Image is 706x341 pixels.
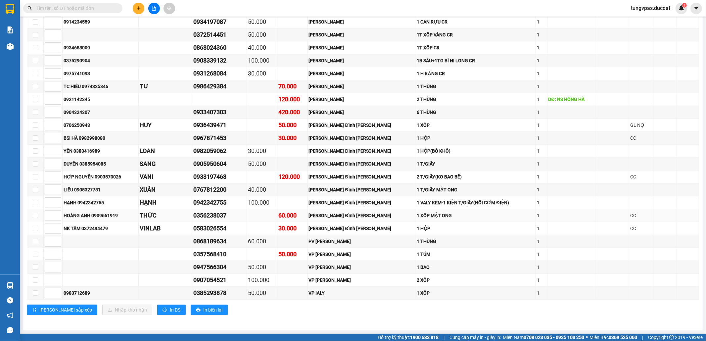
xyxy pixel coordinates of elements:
[64,212,137,219] div: HOÀNG ANH 0909661919
[669,335,674,340] span: copyright
[417,109,535,116] div: 6 THÙNG
[192,145,247,158] td: 0982059062
[193,82,246,91] div: 0986429384
[192,80,247,93] td: 0986429384
[417,199,535,206] div: 1 VALY KEM-1 KIỆN T/GIẤY(NỒI CƠM ĐIỆN)
[203,306,222,314] span: In biên lai
[548,96,595,103] div: DĐ: N3 HỒNG HÀ
[308,209,416,222] td: Phan Đình Phùng
[682,3,687,8] sup: 1
[248,30,276,39] div: 50.000
[503,334,584,341] span: Miền Nam
[193,237,246,246] div: 0868189634
[192,261,247,274] td: 0947566304
[308,16,416,28] td: Lê Đại Hành
[309,31,415,38] div: [PERSON_NAME]
[248,237,276,246] div: 60.000
[193,69,246,78] div: 0931268084
[193,121,246,130] div: 0936439471
[278,82,306,91] div: 70.000
[417,225,535,232] div: 1 HỘP
[309,83,415,90] div: [PERSON_NAME]
[140,121,191,130] div: HUY
[193,43,246,52] div: 0868024360
[308,67,416,80] td: Lê Đại Hành
[196,308,201,313] span: printer
[102,305,152,315] button: downloadNhập kho nhận
[449,334,501,341] span: Cung cấp máy in - giấy in:
[193,108,246,117] div: 0933407303
[309,173,415,180] div: [PERSON_NAME] Đình [PERSON_NAME]
[140,82,191,91] div: TƯ
[309,264,415,271] div: VP [PERSON_NAME]
[193,146,246,156] div: 0982059062
[537,18,546,25] div: 1
[248,56,276,65] div: 100.000
[6,4,14,14] img: logo-vxr
[193,224,246,233] div: 0583026554
[537,251,546,258] div: 1
[537,44,546,51] div: 1
[537,83,546,90] div: 1
[308,28,416,41] td: Lê Đại Hành
[248,43,276,52] div: 40.000
[309,186,415,193] div: [PERSON_NAME] Đình [PERSON_NAME]
[192,119,247,132] td: 0936439471
[193,185,246,194] div: 0767812200
[690,3,702,14] button: caret-down
[537,276,546,284] div: 1
[630,122,653,129] div: GL NỢ
[308,54,416,67] td: Lê Đại Hành
[417,186,535,193] div: 1 T/GIẤY MẬT ONG
[417,160,535,168] div: 1 T/GIẤY
[309,289,415,297] div: VP IALY
[64,122,137,129] div: 0706250943
[64,289,137,297] div: 0983712689
[192,106,247,119] td: 0933407303
[537,225,546,232] div: 1
[192,132,247,145] td: 0967871453
[64,18,137,25] div: 0914234559
[64,109,137,116] div: 0904324307
[537,212,546,219] div: 1
[417,83,535,90] div: 1 THÙNG
[278,133,306,143] div: 30.000
[278,211,306,220] div: 60.000
[192,248,247,261] td: 0357568410
[308,119,416,132] td: Phan Đình Phùng
[248,288,276,298] div: 50.000
[64,83,137,90] div: TC HIẾU 0974325846
[7,327,13,333] span: message
[7,297,13,304] span: question-circle
[309,147,415,155] div: [PERSON_NAME] Đình [PERSON_NAME]
[417,289,535,297] div: 1 XỐP
[417,96,535,103] div: 2 THÙNG
[693,5,699,11] span: caret-down
[278,121,306,130] div: 50.000
[589,334,637,341] span: Miền Bắc
[140,159,191,169] div: SANG
[278,95,306,104] div: 120.000
[64,186,137,193] div: LIỄU 0905327781
[378,334,439,341] span: Hỗ trợ kỹ thuật:
[140,146,191,156] div: LOAN
[7,312,13,318] span: notification
[309,199,415,206] div: [PERSON_NAME] Đình [PERSON_NAME]
[7,282,14,289] img: warehouse-icon
[192,41,247,54] td: 0868024360
[537,173,546,180] div: 1
[32,308,37,313] span: sort-ascending
[417,70,535,77] div: 1 H RĂNG CR
[64,57,137,64] div: 0375290904
[139,80,192,93] td: TƯ
[139,170,192,183] td: VANI
[192,222,247,235] td: 0583026554
[537,57,546,64] div: 1
[417,147,535,155] div: 1 HỘP(BÒ KHÔ)
[64,199,137,206] div: HẠNH 0942342755
[7,43,14,50] img: warehouse-icon
[7,26,14,33] img: solution-icon
[157,305,186,315] button: printerIn DS
[309,276,415,284] div: VP [PERSON_NAME]
[27,6,32,11] span: search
